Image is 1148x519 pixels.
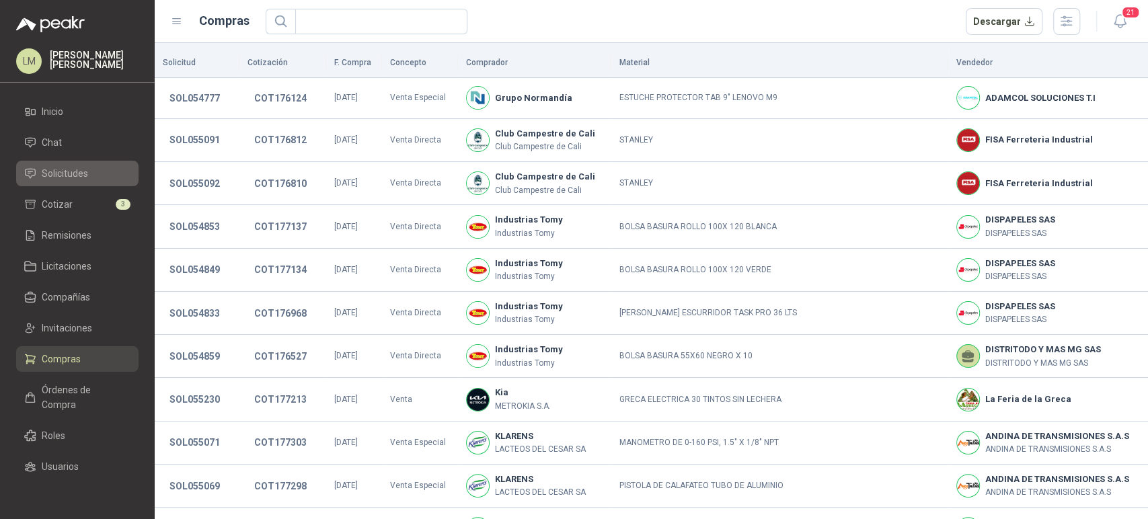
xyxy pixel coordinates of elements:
[467,259,489,281] img: Company Logo
[16,223,139,248] a: Remisiones
[985,270,1055,283] p: DISPAPELES SAS
[957,259,979,281] img: Company Logo
[966,8,1043,35] button: Descargar
[334,481,358,490] span: [DATE]
[495,386,551,399] b: Kia
[467,345,489,367] img: Company Logo
[16,99,139,124] a: Inicio
[42,352,81,366] span: Compras
[382,335,458,378] td: Venta Directa
[467,87,489,109] img: Company Logo
[495,430,586,443] b: KLARENS
[42,135,62,150] span: Chat
[163,214,227,239] button: SOL054853
[163,301,227,325] button: SOL054833
[42,383,126,412] span: Órdenes de Compra
[985,91,1096,105] b: ADAMCOL SOLUCIONES T.I
[247,301,313,325] button: COT176968
[334,93,358,102] span: [DATE]
[163,86,227,110] button: SOL054777
[611,335,948,378] td: BOLSA BASURA 55X60 NEGRO X 10
[382,119,458,162] td: Venta Directa
[163,128,227,152] button: SOL055091
[495,170,595,184] b: Club Campestre de Cali
[382,48,458,78] th: Concepto
[16,130,139,155] a: Chat
[247,344,313,368] button: COT176527
[957,172,979,194] img: Company Logo
[957,432,979,454] img: Company Logo
[247,128,313,152] button: COT176812
[163,430,227,454] button: SOL055071
[957,87,979,109] img: Company Logo
[50,50,139,69] p: [PERSON_NAME] [PERSON_NAME]
[495,357,563,370] p: Industrias Tomy
[334,395,358,404] span: [DATE]
[495,227,563,240] p: Industrias Tomy
[957,129,979,151] img: Company Logo
[42,166,88,181] span: Solicitudes
[163,257,227,282] button: SOL054849
[334,135,358,145] span: [DATE]
[16,48,42,74] div: LM
[16,346,139,372] a: Compras
[1108,9,1132,34] button: 21
[16,284,139,310] a: Compañías
[495,473,586,486] b: KLARENS
[495,127,595,141] b: Club Campestre de Cali
[957,302,979,324] img: Company Logo
[42,259,91,274] span: Licitaciones
[163,171,227,196] button: SOL055092
[611,292,948,335] td: [PERSON_NAME] ESCURRIDOR TASK PRO 36 LTS
[334,351,358,360] span: [DATE]
[495,443,586,456] p: LACTEOS DEL CESAR SA
[495,213,563,227] b: Industrias Tomy
[42,321,92,335] span: Invitaciones
[611,378,948,421] td: GRECA ELECTRICA 30 TINTOS SIN LECHERA
[467,216,489,238] img: Company Logo
[985,300,1055,313] b: DISPAPELES SAS
[985,357,1101,370] p: DISTRITODO Y MAS MG SAS
[1121,6,1140,19] span: 21
[334,438,358,447] span: [DATE]
[247,171,313,196] button: COT176810
[382,422,458,465] td: Venta Especial
[42,104,63,119] span: Inicio
[382,292,458,335] td: Venta Directa
[42,428,65,443] span: Roles
[985,177,1093,190] b: FISA Ferreteria Industrial
[334,265,358,274] span: [DATE]
[16,315,139,341] a: Invitaciones
[495,313,563,326] p: Industrias Tomy
[382,249,458,292] td: Venta Directa
[957,475,979,497] img: Company Logo
[495,400,551,413] p: METROKIA S.A.
[495,91,572,105] b: Grupo Normandía
[467,129,489,151] img: Company Logo
[611,78,948,119] td: ESTUCHE PROTECTOR TAB 9" LENOVO M9
[611,119,948,162] td: STANLEY
[985,257,1055,270] b: DISPAPELES SAS
[985,213,1055,227] b: DISPAPELES SAS
[199,11,250,30] h1: Compras
[985,430,1129,443] b: ANDINA DE TRANSMISIONES S.A.S
[382,78,458,119] td: Venta Especial
[985,443,1129,456] p: ANDINA DE TRANSMISIONES S.A.S
[42,290,90,305] span: Compañías
[495,184,595,197] p: Club Campestre de Cali
[495,486,586,499] p: LACTEOS DEL CESAR SA
[42,228,91,243] span: Remisiones
[163,344,227,368] button: SOL054859
[985,343,1101,356] b: DISTRITODO Y MAS MG SAS
[382,205,458,248] td: Venta Directa
[948,48,1148,78] th: Vendedor
[611,48,948,78] th: Material
[495,343,563,356] b: Industrias Tomy
[247,430,313,454] button: COT177303
[611,205,948,248] td: BOLSA BASURA ROLLO 100X 120 BLANCA
[42,459,79,474] span: Usuarios
[495,300,563,313] b: Industrias Tomy
[334,222,358,231] span: [DATE]
[495,270,563,283] p: Industrias Tomy
[326,48,382,78] th: F. Compra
